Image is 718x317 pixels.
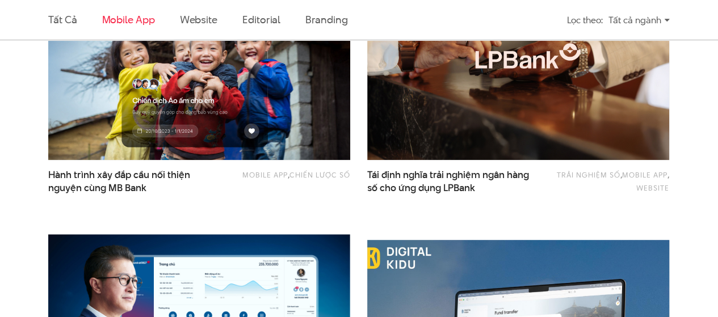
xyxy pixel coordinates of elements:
[367,181,475,195] span: số cho ứng dụng LPBank
[567,10,603,30] div: Lọc theo:
[305,12,347,27] a: Branding
[180,12,217,27] a: Website
[622,170,667,180] a: Mobile app
[242,170,288,180] a: Mobile app
[48,181,146,195] span: nguyện cùng MB Bank
[636,183,669,193] a: Website
[48,168,215,195] span: Hành trình xây đắp cầu nối thiện
[367,168,534,195] span: Tái định nghĩa trải nghiệm ngân hàng
[242,12,280,27] a: Editorial
[48,12,77,27] a: Tất cả
[557,170,620,180] a: Trải nghiệm số
[229,168,350,189] div: ,
[102,12,154,27] a: Mobile app
[48,168,215,195] a: Hành trình xây đắp cầu nối thiệnnguyện cùng MB Bank
[608,10,670,30] div: Tất cả ngành
[289,170,350,180] a: Chiến lược số
[548,168,669,194] div: , ,
[367,168,534,195] a: Tái định nghĩa trải nghiệm ngân hàngsố cho ứng dụng LPBank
